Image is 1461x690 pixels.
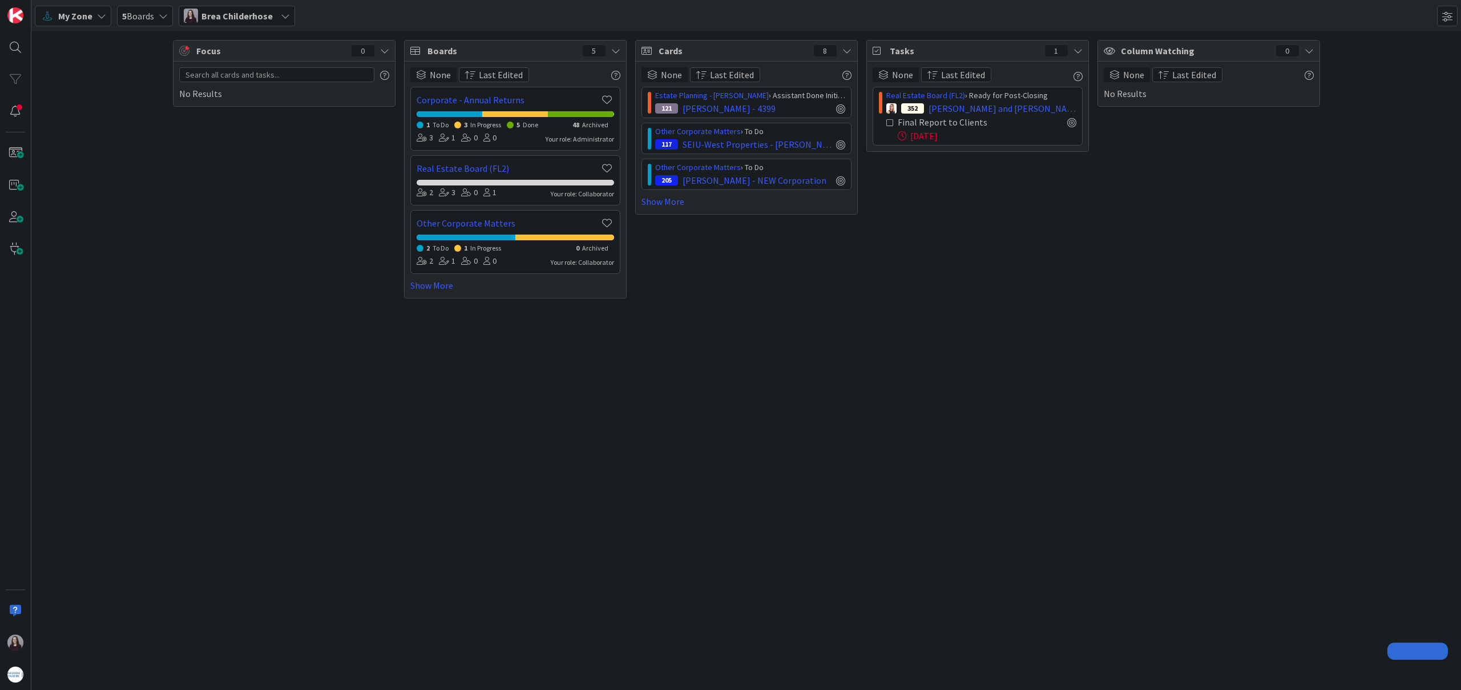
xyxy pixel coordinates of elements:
div: 1 [1045,45,1068,57]
div: 3 [439,187,455,199]
div: 1 [439,132,455,144]
a: Corporate - Annual Returns [417,93,600,107]
span: Last Edited [710,68,754,82]
a: Show More [641,195,851,208]
div: › Ready for Post-Closing [886,90,1076,102]
div: 1 [439,255,455,268]
div: › Assistant Done Initial Prep + Waiting for Lawyer to Review [655,90,845,102]
div: 0 [1276,45,1299,57]
div: 8 [814,45,837,57]
a: Other Corporate Matters [655,162,741,172]
div: Your role: Administrator [546,134,614,144]
div: 2 [417,187,433,199]
a: Show More [410,279,620,292]
div: 0 [483,132,497,144]
span: [PERSON_NAME] - 4399 [683,102,776,115]
input: Search all cards and tasks... [179,67,374,82]
a: Real Estate Board (FL2) [886,90,965,100]
span: Focus [196,44,342,58]
button: Last Edited [459,67,529,82]
span: My Zone [58,9,92,23]
div: 5 [583,45,606,57]
span: None [1123,68,1144,82]
a: Other Corporate Matters [417,216,600,230]
span: Last Edited [941,68,985,82]
span: Archived [582,244,608,252]
span: Last Edited [1172,68,1216,82]
img: Visit kanbanzone.com [7,7,23,23]
span: 5 [516,120,520,129]
div: 117 [655,139,678,150]
img: avatar [7,667,23,683]
a: Other Corporate Matters [655,126,741,136]
span: Tasks [890,44,1039,58]
span: Brea Childerhose [201,9,273,23]
div: No Results [179,67,389,100]
span: To Do [433,120,449,129]
span: SEIU-West Properties - [PERSON_NAME] [683,138,832,151]
img: BC [7,635,23,651]
div: 0 [352,45,374,57]
div: No Results [1104,67,1314,100]
span: Boards [122,9,154,23]
span: In Progress [470,244,501,252]
span: None [892,68,913,82]
div: 0 [461,132,478,144]
span: Last Edited [479,68,523,82]
span: Boards [427,44,577,58]
button: Last Edited [690,67,760,82]
span: Done [523,120,538,129]
div: 1 [483,187,497,199]
span: To Do [433,244,449,252]
span: In Progress [470,120,501,129]
span: None [661,68,682,82]
div: › To Do [655,126,845,138]
img: BC [184,9,198,23]
span: 2 [426,244,430,252]
button: Last Edited [1152,67,1222,82]
span: 48 [572,120,579,129]
div: 352 [901,103,924,114]
b: 5 [122,10,127,22]
a: Real Estate Board (FL2) [417,162,600,175]
div: Your role: Collaborator [551,257,614,268]
div: 205 [655,175,678,185]
a: Estate Planning - [PERSON_NAME] [655,90,769,100]
div: 121 [655,103,678,114]
button: Last Edited [921,67,991,82]
span: Archived [582,120,608,129]
div: Final Report to Clients [898,115,1023,129]
div: Your role: Collaborator [551,189,614,199]
span: [PERSON_NAME] - NEW Corporation [683,173,826,187]
span: None [430,68,451,82]
span: [PERSON_NAME] and [PERSON_NAME] - 4696 [929,102,1076,115]
div: 0 [483,255,497,268]
div: 0 [461,187,478,199]
span: 0 [576,244,579,252]
span: Cards [659,44,808,58]
div: 3 [417,132,433,144]
span: Column Watching [1121,44,1270,58]
div: 2 [417,255,433,268]
div: › To Do [655,162,845,173]
span: 1 [426,120,430,129]
img: DB [886,103,897,114]
div: 0 [461,255,478,268]
span: 3 [464,120,467,129]
div: [DATE] [898,129,1076,143]
span: 1 [464,244,467,252]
